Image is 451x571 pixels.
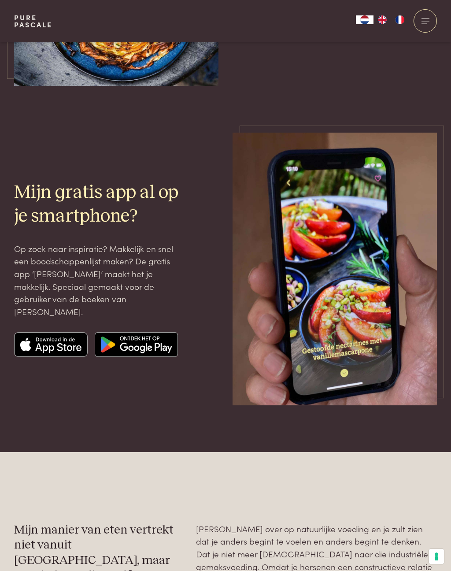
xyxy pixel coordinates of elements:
[356,15,409,24] aside: Language selected: Nederlands
[14,242,182,318] p: Op zoek naar inspiratie? Makkelijk en snel een boodschappenlijst maken? De gratis app ‘[PERSON_NA...
[429,549,444,564] button: Uw voorkeuren voor toestemming voor trackingtechnologieën
[233,133,437,405] img: pure-pascale-naessens-IMG_1656
[14,332,88,357] img: Apple app store
[373,15,391,24] a: EN
[356,15,373,24] div: Language
[391,15,409,24] a: FR
[373,15,409,24] ul: Language list
[14,181,182,228] h2: Mijn gratis app al op je smartphone?
[356,15,373,24] a: NL
[95,332,178,357] img: Google app store
[14,14,52,28] a: PurePascale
